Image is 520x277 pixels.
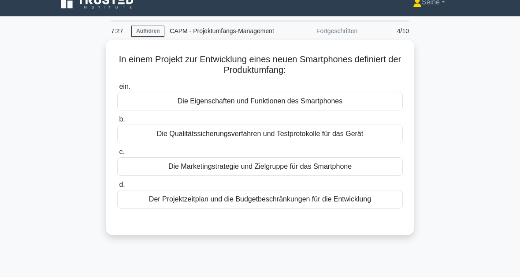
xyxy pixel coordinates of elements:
[119,148,124,156] span: c.
[131,26,164,37] a: Aufhören
[164,22,286,40] div: CAPM - Projektumfangs-Management
[117,125,403,143] div: Die Qualitätssicherungsverfahren und Testprotokolle für das Gerät
[286,22,363,40] div: Fortgeschritten
[117,92,403,110] div: Die Eigenschaften und Funktionen des Smartphones
[119,115,125,123] span: b.
[119,181,125,188] span: d.
[106,22,131,40] div: 7:27
[119,83,130,90] span: ein.
[117,157,403,176] div: Die Marketingstrategie und Zielgruppe für das Smartphone
[119,54,401,75] font: In einem Projekt zur Entwicklung eines neuen Smartphones definiert der Produktumfang:
[117,190,403,209] div: Der Projektzeitplan und die Budgetbeschränkungen für die Entwicklung
[363,22,414,40] div: 4/10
